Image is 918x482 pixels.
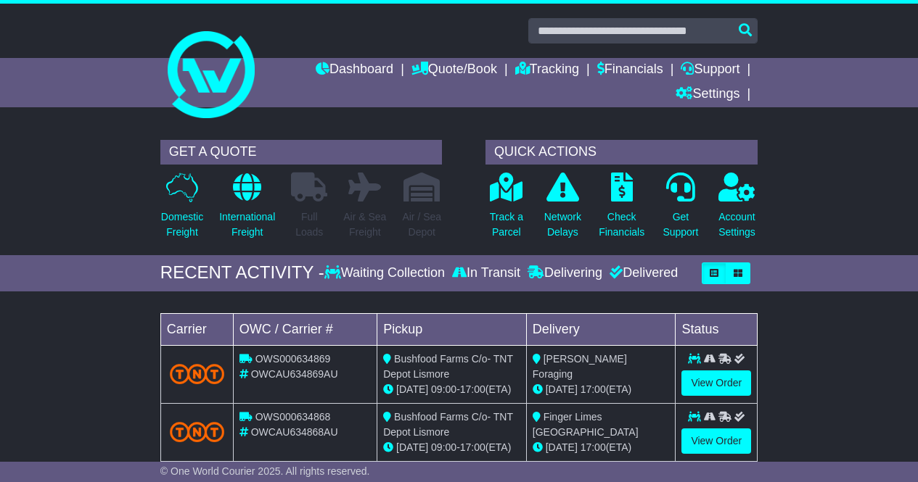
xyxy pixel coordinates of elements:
[431,441,456,453] span: 09:00
[662,172,699,248] a: GetSupport
[218,172,276,248] a: InternationalFreight
[598,172,645,248] a: CheckFinancials
[533,411,639,438] span: Finger Limes [GEOGRAPHIC_DATA]
[251,426,338,438] span: OWCAU634868AU
[544,172,582,248] a: NetworkDelays
[291,209,327,240] p: Full Loads
[544,209,581,240] p: Network Delays
[383,411,513,438] span: Bushfood Farms C/o- TNT Depot Lismore
[251,368,338,380] span: OWCAU634869AU
[160,465,370,477] span: © One World Courier 2025. All rights reserved.
[526,313,676,345] td: Delivery
[533,382,670,397] div: (ETA)
[343,209,386,240] p: Air & Sea Freight
[524,265,606,281] div: Delivering
[396,383,428,395] span: [DATE]
[324,265,448,281] div: Waiting Collection
[718,172,756,248] a: AccountSettings
[681,370,751,396] a: View Order
[515,58,579,83] a: Tracking
[160,172,204,248] a: DomesticFreight
[676,313,758,345] td: Status
[411,58,497,83] a: Quote/Book
[431,383,456,395] span: 09:00
[606,265,678,281] div: Delivered
[160,140,442,165] div: GET A QUOTE
[546,441,578,453] span: [DATE]
[581,441,606,453] span: 17:00
[255,411,331,423] span: OWS000634868
[402,209,441,240] p: Air / Sea Depot
[396,441,428,453] span: [DATE]
[676,83,739,107] a: Settings
[599,209,644,240] p: Check Financials
[718,209,755,240] p: Account Settings
[383,440,520,455] div: - (ETA)
[597,58,663,83] a: Financials
[489,172,524,248] a: Track aParcel
[170,422,224,441] img: TNT_Domestic.png
[160,313,233,345] td: Carrier
[533,353,627,380] span: [PERSON_NAME] Foraging
[219,209,275,240] p: International Freight
[681,58,739,83] a: Support
[383,382,520,397] div: - (ETA)
[383,353,513,380] span: Bushfood Farms C/o- TNT Depot Lismore
[448,265,524,281] div: In Transit
[460,383,485,395] span: 17:00
[546,383,578,395] span: [DATE]
[377,313,527,345] td: Pickup
[255,353,331,365] span: OWS000634869
[663,209,698,240] p: Get Support
[681,428,751,454] a: View Order
[460,441,485,453] span: 17:00
[160,262,324,283] div: RECENT ACTIVITY -
[485,140,758,165] div: QUICK ACTIONS
[170,364,224,383] img: TNT_Domestic.png
[233,313,377,345] td: OWC / Carrier #
[581,383,606,395] span: 17:00
[316,58,393,83] a: Dashboard
[161,209,203,240] p: Domestic Freight
[490,209,523,240] p: Track a Parcel
[533,440,670,455] div: (ETA)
